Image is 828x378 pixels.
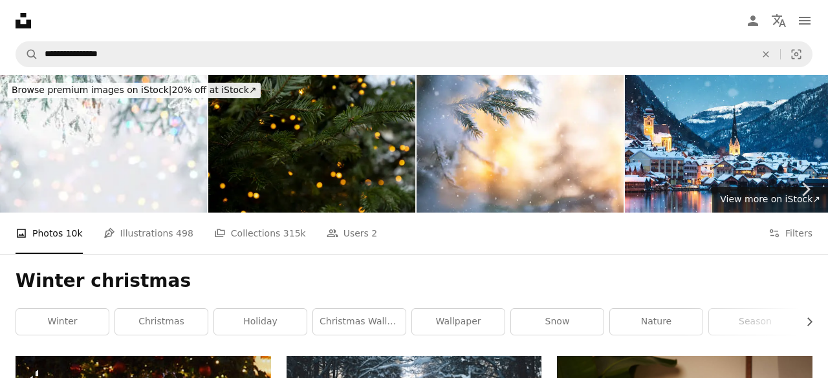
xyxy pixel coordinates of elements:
a: christmas [115,309,208,335]
h1: Winter christmas [16,269,812,293]
button: Language [766,8,792,34]
button: Menu [792,8,818,34]
a: christmas wallpaper [313,309,406,335]
button: scroll list to the right [798,309,812,335]
a: snow [511,309,604,335]
a: winter [16,309,109,335]
img: Shiny warm lights on fir tree. Winter time and Christmas card [208,75,415,213]
img: Christmas Tree [417,75,624,213]
a: Home — Unsplash [16,13,31,28]
a: View more on iStock↗ [712,187,828,213]
div: 20% off at iStock ↗ [8,83,261,98]
span: 498 [176,226,193,240]
button: Visual search [781,42,812,67]
span: 315k [283,226,306,240]
button: Filters [768,213,812,254]
span: 2 [371,226,377,240]
a: Illustrations 498 [103,213,193,254]
a: wallpaper [412,309,505,335]
a: Collections 315k [214,213,306,254]
a: Users 2 [327,213,378,254]
a: Next [783,127,828,251]
span: View more on iStock ↗ [720,194,820,204]
a: holiday [214,309,307,335]
form: Find visuals sitewide [16,41,812,67]
button: Clear [752,42,780,67]
a: nature [610,309,703,335]
button: Search Unsplash [16,42,38,67]
span: Browse premium images on iStock | [12,85,171,95]
a: season [709,309,801,335]
a: Log in / Sign up [740,8,766,34]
